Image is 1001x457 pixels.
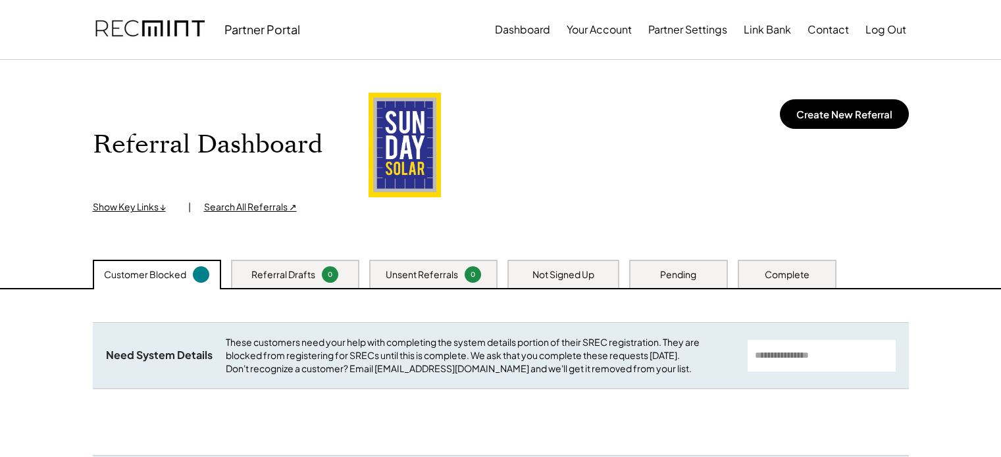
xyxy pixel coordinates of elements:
div: 0 [467,270,479,279]
h1: Referral Dashboard [93,130,322,160]
div: 0 [324,270,336,279]
div: Customer Blocked [104,268,186,281]
div: Complete [765,268,809,281]
div: Partner Portal [224,22,300,37]
div: | [188,201,191,214]
div: Search All Referrals ↗ [204,201,297,214]
img: recmint-logotype%403x.png [95,7,205,52]
div: Show Key Links ↓ [93,201,175,214]
button: Create New Referral [780,99,909,129]
button: Contact [808,16,849,43]
div: Referral Drafts [251,268,315,281]
button: Partner Settings [648,16,727,43]
div: Unsent Referrals [386,268,458,281]
button: Your Account [567,16,632,43]
button: Dashboard [495,16,550,43]
div: These customers need your help with completing the system details portion of their SREC registrat... [226,336,734,375]
button: Link Bank [744,16,791,43]
div: Need System Details [106,349,213,362]
img: sundaysolar_logo_tall_300_687w995h.png [369,93,441,197]
div: Not Signed Up [532,268,594,281]
div: Pending [660,268,696,281]
button: Log Out [865,16,906,43]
